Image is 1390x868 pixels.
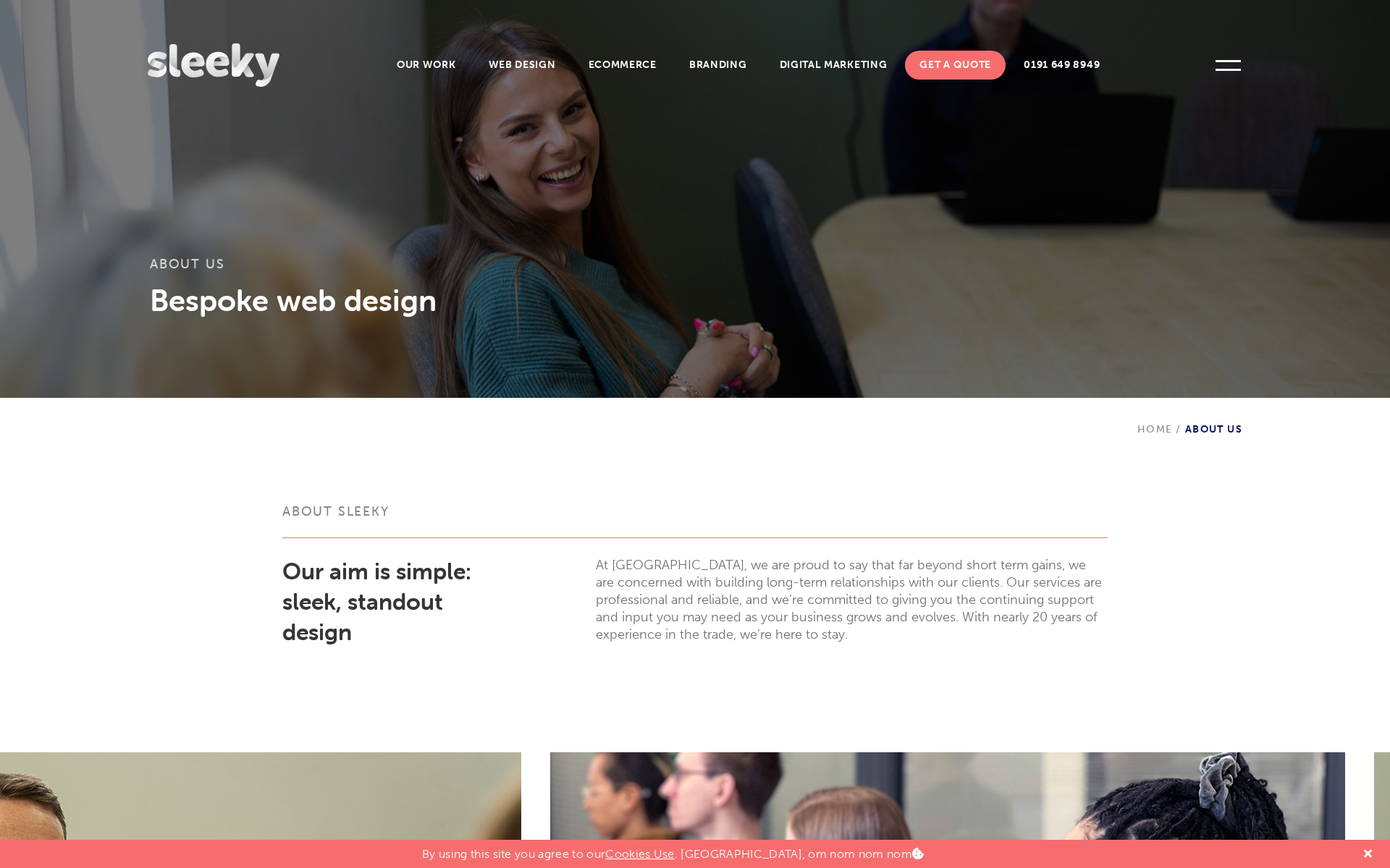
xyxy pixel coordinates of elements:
[1009,51,1114,80] a: 0191 649 8949
[422,840,924,861] p: By using this site you agree to our . [GEOGRAPHIC_DATA], om nom nom nom
[474,51,570,80] a: Web Design
[282,503,1108,538] h3: About Sleeky
[1172,423,1184,435] span: /
[1137,423,1173,435] a: Home
[150,257,1240,282] h1: About Us
[150,282,1240,318] h3: Bespoke web design
[1137,398,1242,435] div: About Us
[596,556,1108,643] p: At [GEOGRAPHIC_DATA], we are proud to say that far beyond short term gains, we are concerned with...
[282,556,513,647] h2: Our aim is simple: sleek, standout design
[382,51,471,80] a: Our Work
[574,51,671,80] a: Ecommerce
[765,51,902,80] a: Digital Marketing
[675,51,762,80] a: Branding
[605,847,675,861] a: Cookies Use
[148,43,279,87] img: Sleeky Web Design Newcastle
[905,51,1006,80] a: Get A Quote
